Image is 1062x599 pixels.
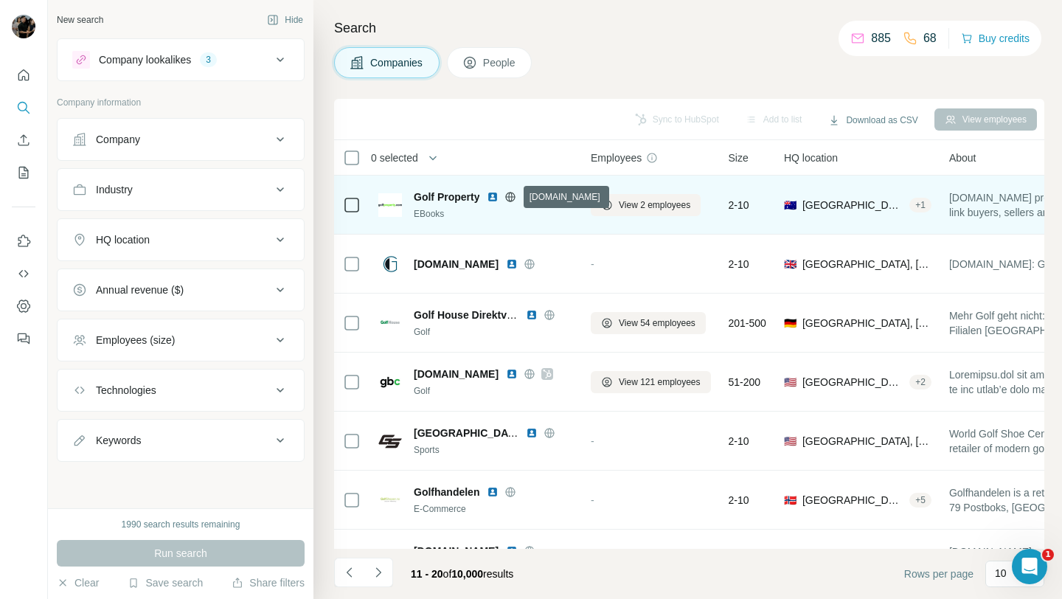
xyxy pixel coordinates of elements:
[58,122,304,157] button: Company
[506,368,518,380] img: LinkedIn logo
[96,182,133,197] div: Industry
[414,190,479,204] span: Golf Property
[923,30,937,47] p: 68
[414,485,479,499] span: Golfhandelen
[871,30,891,47] p: 885
[802,375,903,389] span: [GEOGRAPHIC_DATA], [US_STATE]
[784,257,796,271] span: 🇬🇧
[1012,549,1047,584] iframe: Intercom live chat
[96,383,156,398] div: Technologies
[784,375,796,389] span: 🇺🇸
[12,293,35,319] button: Dashboard
[729,434,749,449] span: 2-10
[949,150,976,165] span: About
[591,494,594,506] span: -
[57,96,305,109] p: Company information
[414,443,573,457] div: Sports
[414,367,499,381] span: [DOMAIN_NAME]
[58,172,304,207] button: Industry
[96,232,150,247] div: HQ location
[619,375,701,389] span: View 121 employees
[12,228,35,255] button: Use Surfe on LinkedIn
[414,502,573,516] div: E-Commerce
[729,316,766,330] span: 201-500
[414,544,499,558] span: [DOMAIN_NAME]
[443,568,452,580] span: of
[378,311,402,335] img: Logo of Golf House Direktversand
[784,198,796,212] span: 🇦🇺
[58,423,304,458] button: Keywords
[414,384,573,398] div: Golf
[58,373,304,408] button: Technologies
[818,109,928,131] button: Download as CSV
[483,55,517,70] span: People
[378,252,402,276] img: Logo of golfrole.com
[526,427,538,439] img: LinkedIn logo
[784,316,796,330] span: 🇩🇪
[411,568,443,580] span: 11 - 20
[784,434,796,449] span: 🇺🇸
[802,257,931,271] span: [GEOGRAPHIC_DATA], [GEOGRAPHIC_DATA], [GEOGRAPHIC_DATA]
[58,222,304,257] button: HQ location
[506,258,518,270] img: LinkedIn logo
[96,132,140,147] div: Company
[784,493,796,508] span: 🇳🇴
[591,258,594,270] span: -
[378,193,402,217] img: Logo of Golf Property
[784,150,838,165] span: HQ location
[414,309,541,321] span: Golf House Direktversand
[371,150,418,165] span: 0 selected
[99,52,191,67] div: Company lookalikes
[802,316,931,330] span: [GEOGRAPHIC_DATA], [GEOGRAPHIC_DATA]
[58,272,304,308] button: Annual revenue ($)
[729,375,761,389] span: 51-200
[128,575,203,590] button: Save search
[909,494,931,507] div: + 5
[378,429,402,453] img: Logo of World Golf Shoe Center
[802,434,931,449] span: [GEOGRAPHIC_DATA], [US_STATE]
[591,435,594,447] span: -
[619,316,695,330] span: View 54 employees
[414,207,573,221] div: EBooks
[802,493,903,508] span: [GEOGRAPHIC_DATA], [GEOGRAPHIC_DATA]
[802,198,903,212] span: [GEOGRAPHIC_DATA], [GEOGRAPHIC_DATA]
[961,28,1030,49] button: Buy credits
[12,159,35,186] button: My lists
[414,257,499,271] span: [DOMAIN_NAME]
[12,260,35,287] button: Use Surfe API
[122,518,240,531] div: 1990 search results remaining
[451,568,483,580] span: 10,000
[729,150,749,165] span: Size
[487,486,499,498] img: LinkedIn logo
[12,127,35,153] button: Enrich CSV
[729,198,749,212] span: 2-10
[904,567,974,581] span: Rows per page
[364,558,393,587] button: Navigate to next page
[378,370,402,394] img: Logo of golfballs.com
[378,488,402,512] img: Logo of Golfhandelen
[619,198,690,212] span: View 2 employees
[591,312,706,334] button: View 54 employees
[378,547,402,571] img: Logo of golferstation.com
[257,9,313,31] button: Hide
[58,42,304,77] button: Company lookalikes3
[370,55,424,70] span: Companies
[506,545,518,557] img: LinkedIn logo
[526,309,538,321] img: LinkedIn logo
[57,575,99,590] button: Clear
[58,322,304,358] button: Employees (size)
[591,371,711,393] button: View 121 employees
[12,15,35,38] img: Avatar
[96,333,175,347] div: Employees (size)
[414,325,573,339] div: Golf
[729,493,749,508] span: 2-10
[12,94,35,121] button: Search
[12,62,35,89] button: Quick start
[232,575,305,590] button: Share filters
[995,566,1007,581] p: 10
[57,13,103,27] div: New search
[414,427,524,439] span: [GEOGRAPHIC_DATA]
[909,198,931,212] div: + 1
[334,558,364,587] button: Navigate to previous page
[591,150,642,165] span: Employees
